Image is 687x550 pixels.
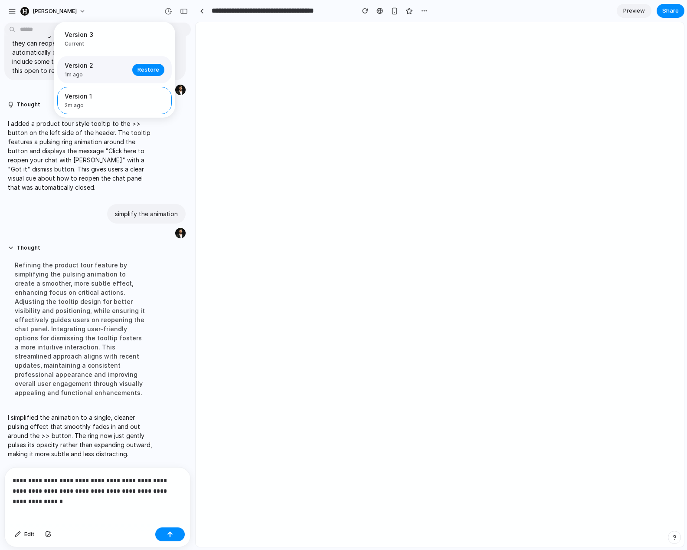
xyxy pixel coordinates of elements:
[57,87,172,114] div: Version 1 - 10/3/2025, 8:37:41 PM
[65,61,127,70] span: Version 2
[65,30,159,39] span: Version 3
[57,56,172,83] div: Version 2 - 10/3/2025, 8:39:15 PM
[65,40,159,48] span: Current
[65,92,127,101] span: Version 1
[65,102,127,109] span: 2m ago
[132,64,164,76] button: Restore
[65,71,127,79] span: 1m ago
[137,66,159,74] span: Restore
[57,25,172,53] div: Version 3 - 10/3/2025, 8:40:38 PM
